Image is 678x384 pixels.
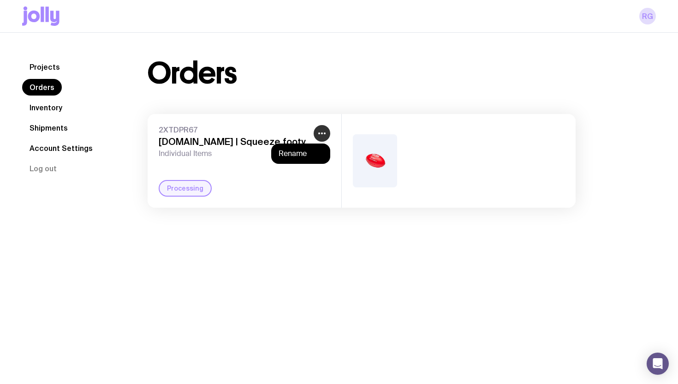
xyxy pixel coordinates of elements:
[22,99,70,116] a: Inventory
[22,140,100,156] a: Account Settings
[159,125,310,134] span: 2XTDPR67
[148,59,237,88] h1: Orders
[159,180,212,197] div: Processing
[647,353,669,375] div: Open Intercom Messenger
[22,160,64,177] button: Log out
[639,8,656,24] a: RG
[22,79,62,96] a: Orders
[159,136,310,147] h3: [DOMAIN_NAME] | Squeeze footy
[22,120,75,136] a: Shipments
[279,149,323,158] button: Rename
[22,59,67,75] a: Projects
[159,149,310,158] span: Individual Items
